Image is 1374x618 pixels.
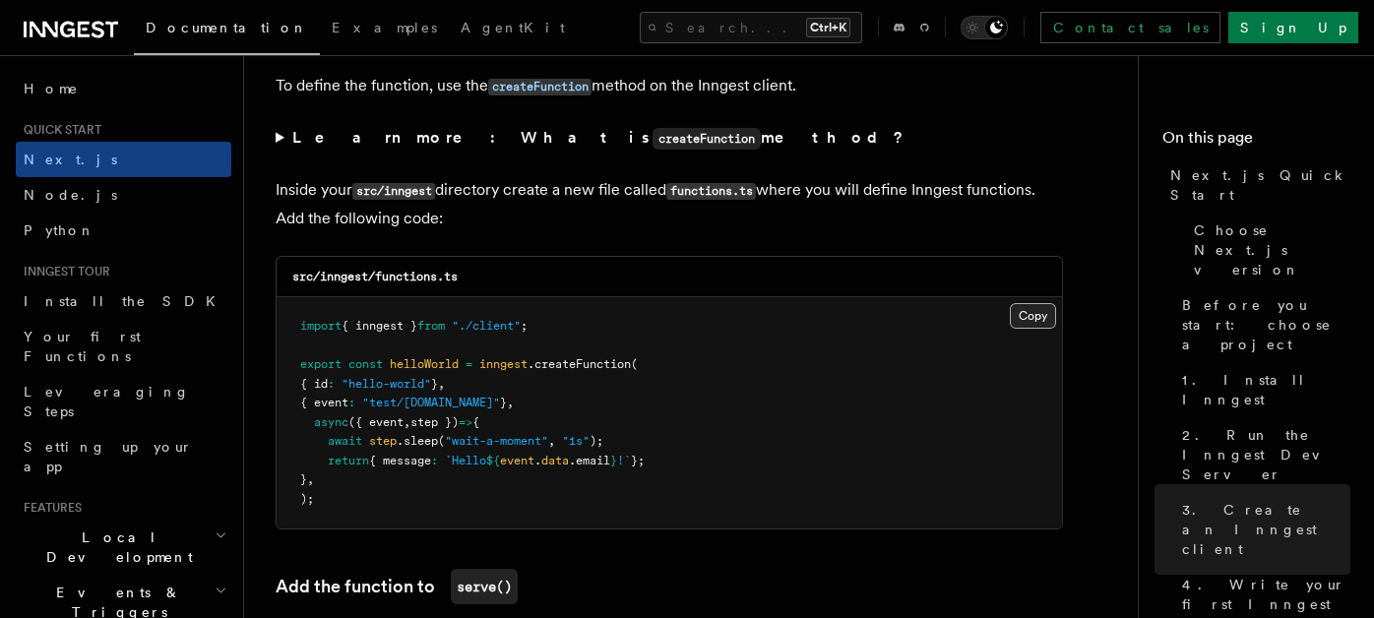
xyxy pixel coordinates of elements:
span: await [328,434,362,448]
span: } [431,377,438,391]
a: Choose Next.js version [1186,213,1350,287]
span: "./client" [452,319,521,333]
span: ); [300,492,314,506]
span: { id [300,377,328,391]
span: event [500,454,534,467]
span: . [534,454,541,467]
span: => [459,415,472,429]
a: 2. Run the Inngest Dev Server [1174,417,1350,492]
span: ( [438,434,445,448]
span: } [500,396,507,409]
code: functions.ts [666,183,756,200]
span: Documentation [146,20,308,35]
p: To define the function, use the method on the Inngest client. [276,72,1063,100]
a: 3. Create an Inngest client [1174,492,1350,567]
span: 2. Run the Inngest Dev Server [1182,425,1350,484]
span: Next.js Quick Start [1170,165,1350,205]
span: 1. Install Inngest [1182,370,1350,409]
a: Next.js Quick Start [1162,157,1350,213]
span: !` [617,454,631,467]
a: createFunction [488,76,592,94]
span: ({ event [348,415,404,429]
a: Install the SDK [16,283,231,319]
span: step [369,434,397,448]
code: createFunction [488,79,592,95]
span: Features [16,500,82,516]
code: createFunction [653,128,761,150]
span: : [431,454,438,467]
a: AgentKit [449,6,577,53]
span: , [307,472,314,486]
span: .createFunction [528,357,631,371]
a: Next.js [16,142,231,177]
span: "1s" [562,434,590,448]
span: = [466,357,472,371]
span: const [348,357,383,371]
span: } [300,472,307,486]
span: Node.js [24,187,117,203]
span: step }) [410,415,459,429]
span: import [300,319,342,333]
span: , [507,396,514,409]
span: { message [369,454,431,467]
kbd: Ctrl+K [806,18,850,37]
span: Quick start [16,122,101,138]
span: .email [569,454,610,467]
span: Setting up your app [24,439,193,474]
a: Add the function toserve() [276,569,518,604]
a: Python [16,213,231,248]
code: serve() [451,569,518,604]
span: : [348,396,355,409]
span: Install the SDK [24,293,227,309]
a: Documentation [134,6,320,55]
span: ( [631,357,638,371]
a: Contact sales [1040,12,1220,43]
strong: Learn more: What is method? [292,128,907,147]
span: "test/[DOMAIN_NAME]" [362,396,500,409]
span: , [404,415,410,429]
span: , [548,434,555,448]
code: src/inngest/functions.ts [292,270,458,283]
a: 1. Install Inngest [1174,362,1350,417]
a: Setting up your app [16,429,231,484]
span: ${ [486,454,500,467]
span: Before you start: choose a project [1182,295,1350,354]
span: ; [521,319,528,333]
a: Node.js [16,177,231,213]
a: Examples [320,6,449,53]
span: : [328,377,335,391]
span: from [417,319,445,333]
span: Inngest tour [16,264,110,279]
button: Toggle dark mode [961,16,1008,39]
span: .sleep [397,434,438,448]
span: { event [300,396,348,409]
a: Leveraging Steps [16,374,231,429]
a: Home [16,71,231,106]
span: Your first Functions [24,329,141,364]
span: "hello-world" [342,377,431,391]
code: src/inngest [352,183,435,200]
span: , [438,377,445,391]
span: "wait-a-moment" [445,434,548,448]
button: Copy [1010,303,1056,329]
span: Choose Next.js version [1194,220,1350,279]
span: `Hello [445,454,486,467]
span: AgentKit [461,20,565,35]
span: } [610,454,617,467]
span: helloWorld [390,357,459,371]
span: Home [24,79,79,98]
span: export [300,357,342,371]
span: Next.js [24,152,117,167]
span: Leveraging Steps [24,384,190,419]
a: Your first Functions [16,319,231,374]
span: data [541,454,569,467]
button: Search...Ctrl+K [640,12,862,43]
span: return [328,454,369,467]
span: inngest [479,357,528,371]
a: Sign Up [1228,12,1358,43]
p: Inside your directory create a new file called where you will define Inngest functions. Add the f... [276,176,1063,232]
span: Examples [332,20,437,35]
h4: On this page [1162,126,1350,157]
span: }; [631,454,645,467]
span: Python [24,222,95,238]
